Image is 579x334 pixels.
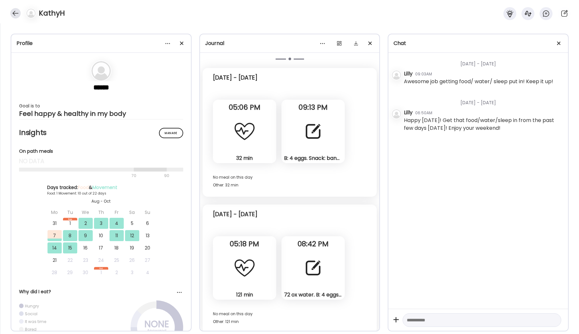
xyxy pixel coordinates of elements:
div: Happy [DATE]! Get that food/water/sleep in from the past few days [DATE]! Enjoy your weekend! [404,117,563,132]
div: Aug - Oct [47,198,155,204]
div: 8 [63,230,77,241]
div: Tu [63,207,77,218]
div: 90 [163,172,170,180]
div: 17 [94,242,108,253]
div: 28 [47,267,62,278]
div: 29 [63,267,77,278]
div: 22 [63,255,77,266]
div: 10 [94,230,108,241]
div: Goal is to [19,102,183,110]
div: Journal [205,39,374,47]
div: [DATE] - [DATE] [213,74,258,82]
span: 05:06 PM [213,105,276,110]
div: 3 [94,218,108,229]
img: bg-avatar-default.svg [392,109,401,118]
div: 72 ox water. B: 4 eggs. Snack: banana and peanut butter. Lunch: chicken and smoothie with kale al... [284,291,342,298]
div: No meal on this day Other: 121 min [213,310,367,326]
span: 09:13 PM [281,105,345,110]
div: NONE [141,320,173,328]
div: 2 [110,267,124,278]
div: [DATE] - [DATE] [404,92,563,109]
div: Hungry [25,303,39,309]
div: Sep [63,218,77,220]
div: Lilly [404,70,413,78]
div: 25 [110,255,124,266]
div: 27 [141,255,155,266]
img: bg-avatar-default.svg [91,61,111,81]
div: B: 4 eggs. Snack: banana and peanut butter and jelly. L: turkey lunchmeat and smoothie with almon... [284,155,342,161]
div: We [79,207,93,218]
div: no data [19,157,183,165]
div: 32 min [216,155,274,161]
div: On path meals [19,148,183,155]
div: 26 [125,255,139,266]
div: 24 [94,255,108,266]
div: Why did I eat? [19,288,183,295]
div: 4 [110,218,124,229]
img: bg-avatar-default.svg [392,71,401,80]
div: 21 [47,255,62,266]
div: 70 [19,172,162,180]
div: 1 [63,218,77,229]
div: 6 [141,218,155,229]
h4: KathyH [39,8,65,18]
div: 31 [47,218,62,229]
div: 14 [47,242,62,253]
span: 08:42 PM [281,241,345,247]
div: 20 [141,242,155,253]
div: 06:50AM [415,110,432,116]
div: Su [141,207,155,218]
span: Movement [92,184,117,191]
div: Oct [94,267,108,270]
div: 9 [79,230,93,241]
div: 09:03AM [415,71,432,77]
div: Th [94,207,108,218]
div: 13 [141,230,155,241]
div: No meal on this day Other: 32 min [213,173,367,189]
div: 18 [110,242,124,253]
div: [DATE] - [DATE] [213,210,258,218]
div: 23 [79,255,93,266]
div: Fr [110,207,124,218]
div: [DATE] - [DATE] [404,53,563,70]
div: Profile [16,39,186,47]
div: 11 [110,230,124,241]
div: 121 min [216,291,274,298]
div: 7 [47,230,62,241]
div: 1 [94,267,108,278]
div: 16 [79,242,93,253]
div: Lilly [404,109,413,117]
div: 30 [79,267,93,278]
div: 19 [125,242,139,253]
h2: Insights [19,128,183,138]
div: Social [25,311,37,317]
div: Feel happy & healthy in my body [19,110,183,117]
span: Food [78,184,89,191]
div: 3 [125,267,139,278]
div: 12 [125,230,139,241]
div: Sa [125,207,139,218]
div: Mo [47,207,62,218]
div: 4 [141,267,155,278]
div: Chat [394,39,563,47]
div: 5 [125,218,139,229]
div: It was time [25,319,46,324]
div: Bored [25,327,37,332]
div: 15 [63,242,77,253]
div: Awesome job getting food/ water/ sleep put in! Keep it up! [404,78,553,85]
img: bg-avatar-default.svg [26,9,36,18]
div: Food: 1 Movement: 10 out of 22 days [47,191,155,196]
div: Manage [159,128,183,138]
div: 2 [79,218,93,229]
span: 05:18 PM [213,241,276,247]
div: Days tracked: & [47,184,155,191]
